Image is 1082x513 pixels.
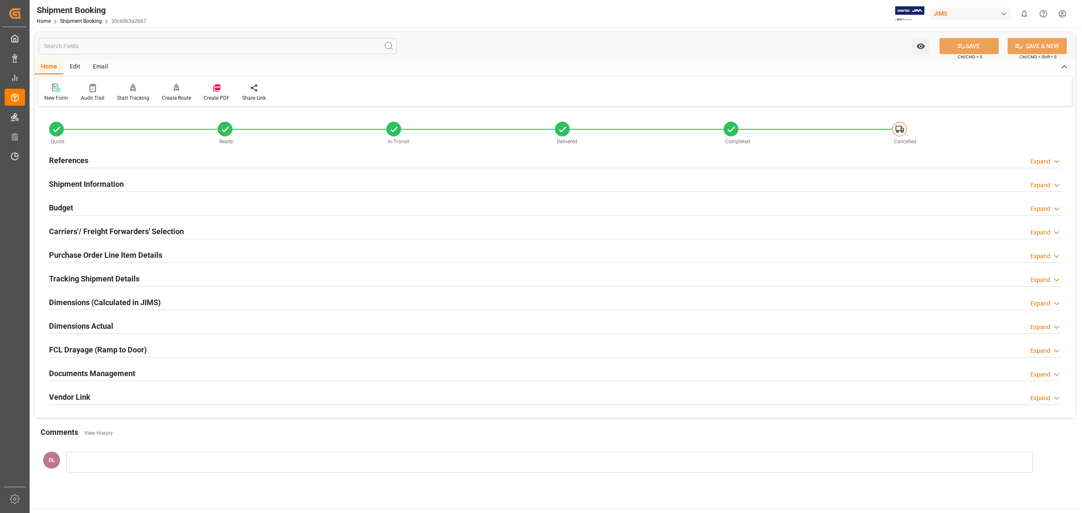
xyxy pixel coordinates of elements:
[1030,394,1050,403] div: Expand
[84,430,113,436] a: View History
[49,457,55,463] span: DL
[117,94,149,102] div: Start Tracking
[49,391,90,403] h2: Vendor Link
[1030,347,1050,355] div: Expand
[37,18,51,24] a: Home
[1030,323,1050,332] div: Expand
[557,139,577,145] span: Delivered
[37,4,146,16] div: Shipment Booking
[958,54,982,60] span: Ctrl/CMD + S
[1030,181,1050,190] div: Expand
[81,94,104,102] div: Audit Trail
[63,60,87,74] div: Edit
[930,8,1011,20] div: JIMS
[930,5,1015,22] button: JIMS
[1034,4,1053,23] button: Help Center
[1008,38,1067,54] button: SAVE & NEW
[49,202,73,213] h2: Budget
[1030,370,1050,379] div: Expand
[1015,4,1034,23] button: show 0 new notifications
[60,18,102,24] a: Shipment Booking
[725,139,750,145] span: Completed
[1030,299,1050,308] div: Expand
[49,297,161,308] h2: Dimensions (Calculated in JIMS)
[49,344,147,355] h2: FCL Drayage (Ramp to Door)
[49,226,184,237] h2: Carriers'/ Freight Forwarders' Selection
[1030,252,1050,261] div: Expand
[1030,157,1050,166] div: Expand
[1030,276,1050,284] div: Expand
[87,60,115,74] div: Email
[49,249,162,261] h2: Purchase Order Line Item Details
[912,38,929,54] button: open menu
[49,178,124,190] h2: Shipment Information
[51,139,64,145] span: Quote
[39,38,397,54] input: Search Fields
[895,6,924,21] img: Exertis%20JAM%20-%20Email%20Logo.jpg_1722504956.jpg
[35,60,63,74] div: Home
[242,94,266,102] div: Share Link
[940,38,999,54] button: SAVE
[388,139,410,145] span: In-Transit
[162,94,191,102] div: Create Route
[204,94,230,102] div: Create PDF
[1030,205,1050,213] div: Expand
[1019,54,1057,60] span: Ctrl/CMD + Shift + S
[49,273,139,284] h2: Tracking Shipment Details
[44,94,68,102] div: New Form
[1030,228,1050,237] div: Expand
[41,426,78,438] h2: Comments
[49,155,88,166] h2: References
[49,368,135,379] h2: Documents Management
[49,320,113,332] h2: Dimensions Actual
[219,139,233,145] span: Ready
[894,139,916,145] span: Cancelled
